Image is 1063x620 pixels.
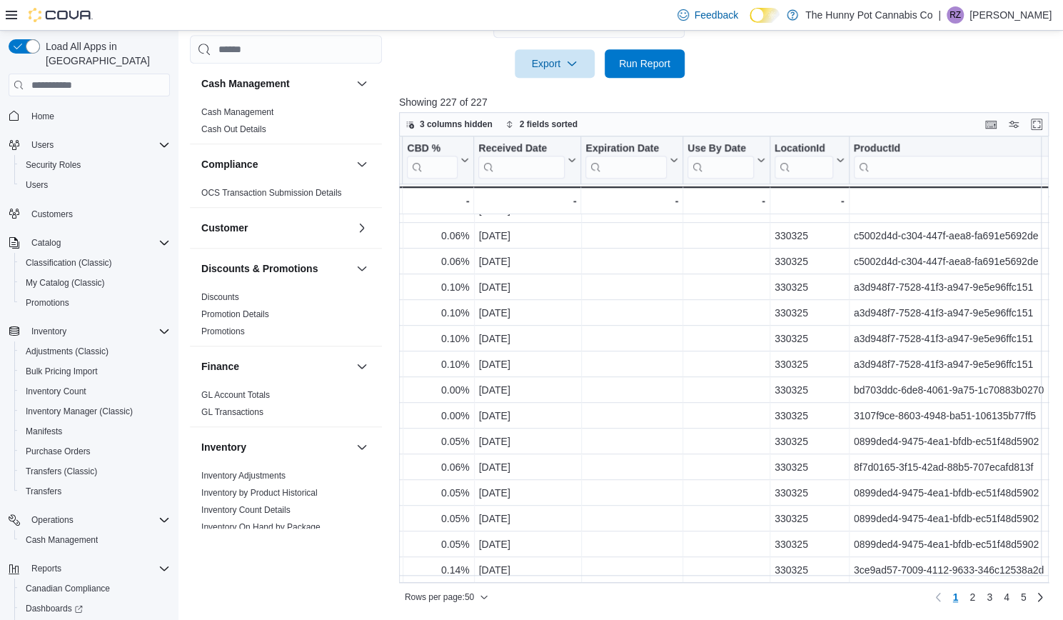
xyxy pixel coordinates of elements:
[407,142,469,179] button: CBD %
[31,563,61,574] span: Reports
[353,359,371,376] button: Finance
[14,155,176,175] button: Security Roles
[619,56,670,71] span: Run Report
[190,387,382,427] div: Finance
[853,142,1057,156] div: ProductId
[998,586,1015,609] a: Page 4 of 5
[26,323,170,340] span: Inventory
[407,459,469,476] div: 0.06%
[26,179,48,191] span: Users
[520,119,578,130] span: 2 fields sorted
[26,136,59,154] button: Users
[585,142,678,179] button: Expiration Date
[26,560,170,577] span: Reports
[407,331,469,348] div: 0.10%
[949,6,961,24] span: RZ
[20,294,75,311] a: Promotions
[20,443,170,460] span: Purchase Orders
[26,486,61,497] span: Transfers
[353,76,371,93] button: Cash Management
[353,261,371,278] button: Discounts & Promotions
[201,262,351,276] button: Discounts & Promotions
[20,156,170,174] span: Security Roles
[20,343,114,360] a: Adjustments (Classic)
[775,382,845,399] div: 330325
[201,310,269,320] a: Promotion Details
[605,49,685,78] button: Run Report
[201,489,318,499] a: Inventory by Product Historical
[775,228,845,245] div: 330325
[20,383,92,400] a: Inventory Count
[26,106,170,124] span: Home
[26,323,72,340] button: Inventory
[26,297,69,309] span: Promotions
[353,439,371,456] button: Inventory
[201,262,318,276] h3: Discounts & Promotions
[407,382,469,399] div: 0.00%
[775,356,845,374] div: 330325
[399,95,1056,109] p: Showing 227 of 227
[14,293,176,313] button: Promotions
[26,511,170,529] span: Operations
[14,175,176,195] button: Users
[31,209,73,220] span: Customers
[201,522,321,534] span: Inventory On Hand by Package
[3,135,176,155] button: Users
[201,523,321,533] a: Inventory On Hand by Package
[20,403,138,420] a: Inventory Manager (Classic)
[478,142,576,179] button: Received Date
[201,408,263,418] a: GL Transactions
[14,530,176,550] button: Cash Management
[26,466,97,477] span: Transfers (Classic)
[26,108,60,125] a: Home
[14,361,176,381] button: Bulk Pricing Import
[515,49,595,78] button: Export
[31,514,74,526] span: Operations
[26,603,83,614] span: Dashboards
[775,254,845,271] div: 330325
[20,363,104,380] a: Bulk Pricing Import
[20,483,67,500] a: Transfers
[695,8,738,22] span: Feedback
[201,506,291,516] a: Inventory Count Details
[14,401,176,421] button: Inventory Manager (Classic)
[775,459,845,476] div: 330325
[201,77,290,91] h3: Cash Management
[853,142,1057,179] div: ProductId
[201,471,286,481] a: Inventory Adjustments
[478,459,576,476] div: [DATE]
[20,443,96,460] a: Purchase Orders
[14,253,176,273] button: Classification (Classic)
[585,142,667,179] div: Expiration Date
[26,277,105,289] span: My Catalog (Classic)
[20,423,68,440] a: Manifests
[775,562,845,579] div: 330325
[26,257,112,269] span: Classification (Classic)
[20,274,170,291] span: My Catalog (Classic)
[478,254,576,271] div: [DATE]
[14,481,176,501] button: Transfers
[775,305,845,322] div: 330325
[3,559,176,579] button: Reports
[26,446,91,457] span: Purchase Orders
[20,600,170,617] span: Dashboards
[3,510,176,530] button: Operations
[478,511,576,528] div: [DATE]
[938,6,941,24] p: |
[20,423,170,440] span: Manifests
[26,234,170,251] span: Catalog
[26,511,79,529] button: Operations
[201,391,270,401] a: GL Account Totals
[31,237,61,249] span: Catalog
[1032,589,1049,606] a: Next page
[201,326,245,338] span: Promotions
[775,331,845,348] div: 330325
[407,142,458,156] div: CBD %
[201,293,239,303] a: Discounts
[20,383,170,400] span: Inventory Count
[31,139,54,151] span: Users
[775,434,845,451] div: 330325
[407,434,469,451] div: 0.05%
[201,188,342,199] span: OCS Transaction Submission Details
[405,591,474,603] span: Rows per page : 50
